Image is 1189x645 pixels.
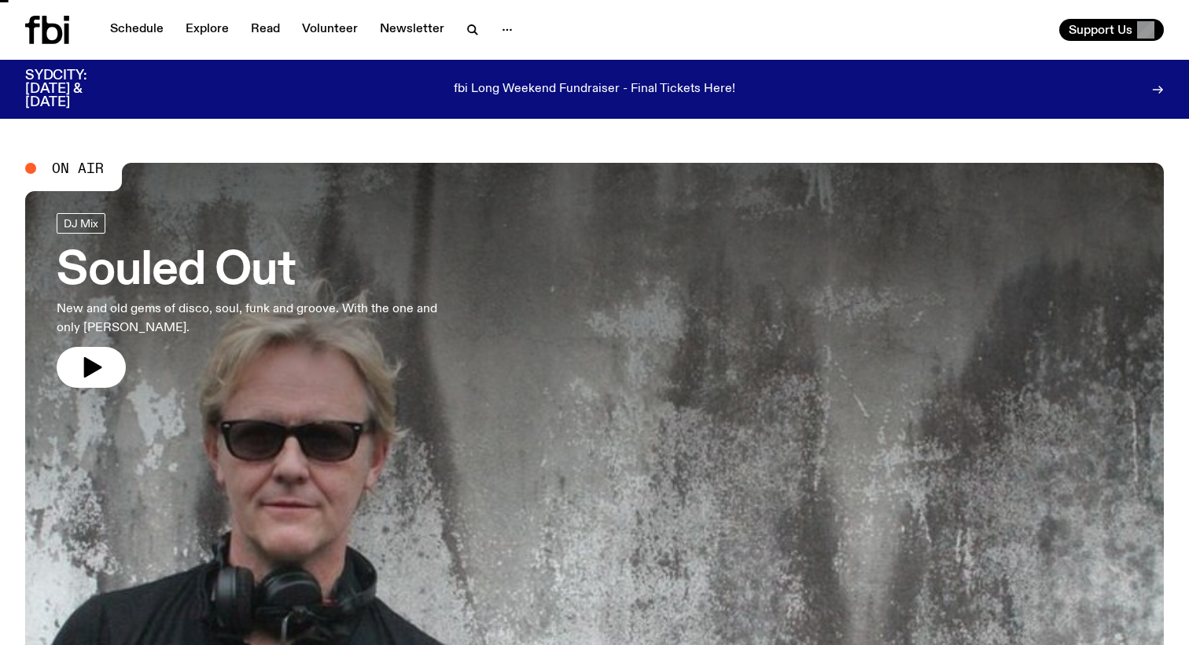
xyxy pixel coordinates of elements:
[1069,23,1132,37] span: Support Us
[293,19,367,41] a: Volunteer
[1059,19,1164,41] button: Support Us
[25,69,126,109] h3: SYDCITY: [DATE] & [DATE]
[176,19,238,41] a: Explore
[241,19,289,41] a: Read
[370,19,454,41] a: Newsletter
[454,83,735,97] p: fbi Long Weekend Fundraiser - Final Tickets Here!
[101,19,173,41] a: Schedule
